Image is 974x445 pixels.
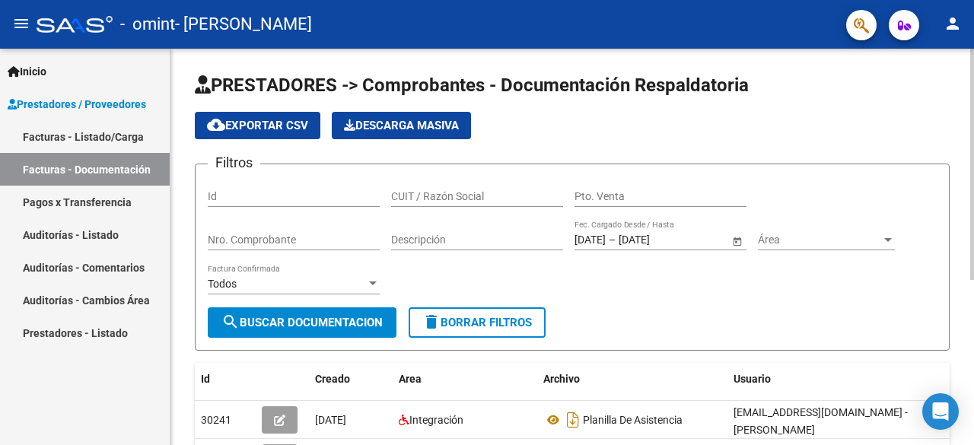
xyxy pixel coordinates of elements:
[201,414,231,426] span: 30241
[729,233,745,249] button: Open calendar
[221,313,240,331] mat-icon: search
[8,96,146,113] span: Prestadores / Proveedores
[332,112,471,139] app-download-masive: Descarga masiva de comprobantes (adjuntos)
[208,152,260,173] h3: Filtros
[543,373,580,385] span: Archivo
[583,414,683,426] span: Planilla De Asistencia
[399,373,422,385] span: Area
[727,363,956,396] datatable-header-cell: Usuario
[422,316,532,329] span: Borrar Filtros
[120,8,175,41] span: - omint
[195,112,320,139] button: Exportar CSV
[409,414,463,426] span: Integración
[332,112,471,139] button: Descarga Masiva
[734,406,908,436] span: [EMAIL_ADDRESS][DOMAIN_NAME] - [PERSON_NAME]
[409,307,546,338] button: Borrar Filtros
[195,363,256,396] datatable-header-cell: Id
[922,393,959,430] div: Open Intercom Messenger
[393,363,537,396] datatable-header-cell: Area
[537,363,727,396] datatable-header-cell: Archivo
[944,14,962,33] mat-icon: person
[309,363,393,396] datatable-header-cell: Creado
[563,408,583,432] i: Descargar documento
[207,119,308,132] span: Exportar CSV
[315,414,346,426] span: [DATE]
[734,373,771,385] span: Usuario
[195,75,749,96] span: PRESTADORES -> Comprobantes - Documentación Respaldatoria
[575,234,606,246] input: Fecha inicio
[344,119,459,132] span: Descarga Masiva
[8,63,46,80] span: Inicio
[207,116,225,134] mat-icon: cloud_download
[315,373,350,385] span: Creado
[208,278,237,290] span: Todos
[422,313,441,331] mat-icon: delete
[221,316,383,329] span: Buscar Documentacion
[12,14,30,33] mat-icon: menu
[175,8,312,41] span: - [PERSON_NAME]
[208,307,396,338] button: Buscar Documentacion
[619,234,693,246] input: Fecha fin
[609,234,616,246] span: –
[201,373,210,385] span: Id
[758,234,881,246] span: Área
